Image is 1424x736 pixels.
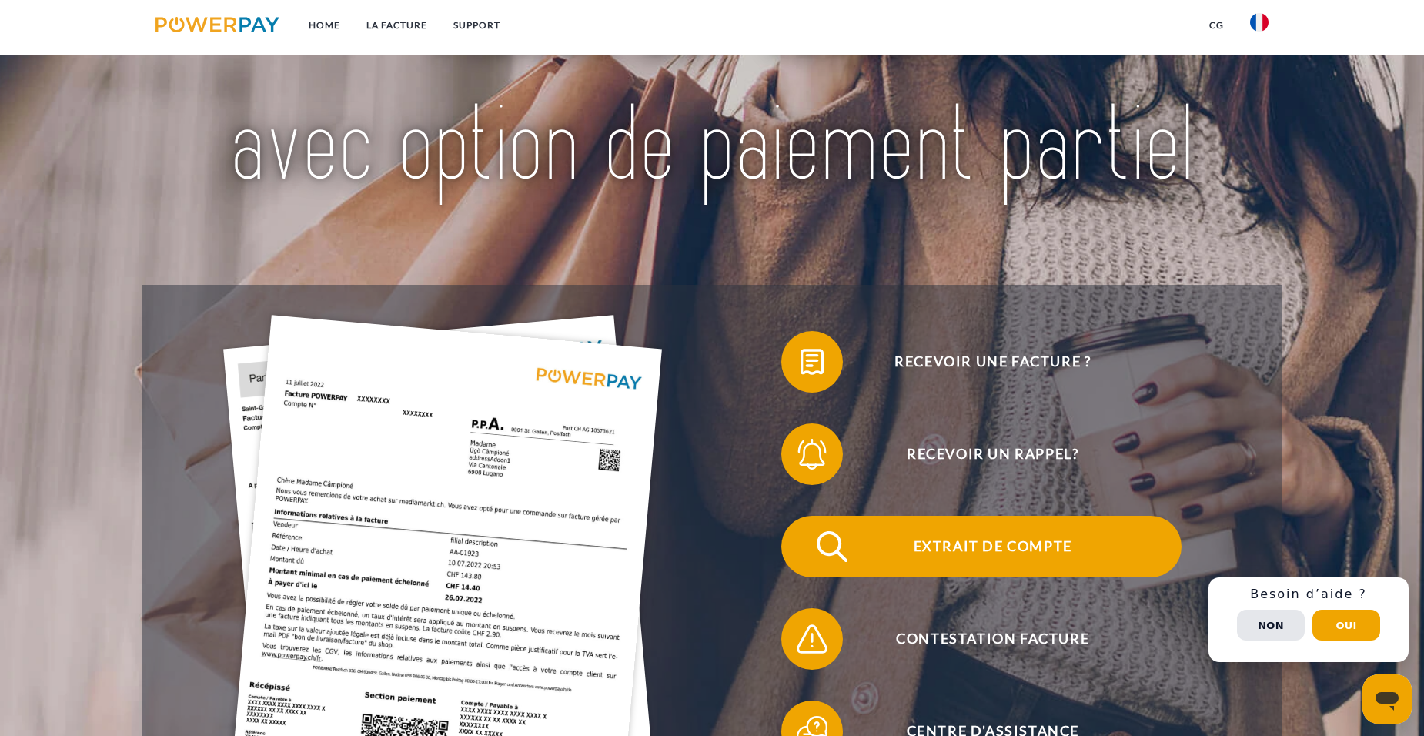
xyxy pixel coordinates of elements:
img: logo-powerpay.svg [155,17,279,32]
a: CG [1196,12,1237,39]
a: Support [440,12,513,39]
button: Non [1237,610,1305,641]
button: Oui [1312,610,1380,641]
img: qb_bell.svg [793,435,831,473]
span: Recevoir un rappel? [804,423,1182,485]
img: qb_search.svg [813,527,851,566]
button: Recevoir une facture ? [781,331,1182,393]
button: Extrait de compte [781,516,1182,577]
span: Recevoir une facture ? [804,331,1182,393]
img: qb_bill.svg [793,343,831,381]
span: Contestation Facture [804,608,1182,670]
span: Extrait de compte [804,516,1182,577]
button: Recevoir un rappel? [781,423,1182,485]
iframe: Bouton de lancement de la fenêtre de messagerie [1362,674,1412,724]
img: qb_warning.svg [793,620,831,658]
img: fr [1250,13,1269,32]
h3: Besoin d’aide ? [1218,587,1399,602]
a: LA FACTURE [353,12,440,39]
a: Home [296,12,353,39]
button: Contestation Facture [781,608,1182,670]
div: Schnellhilfe [1208,577,1409,662]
